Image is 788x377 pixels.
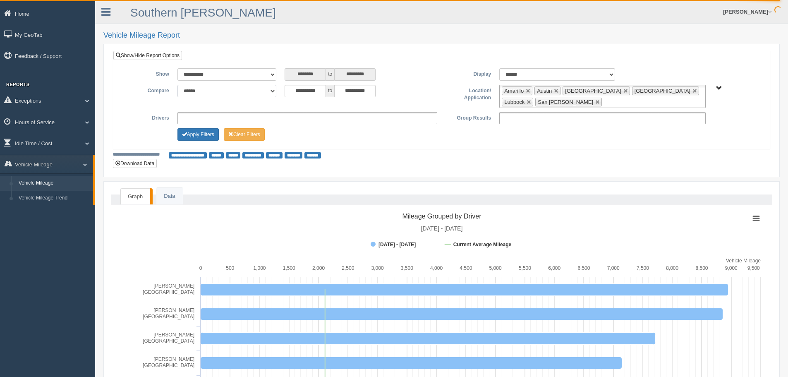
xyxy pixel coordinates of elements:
tspan: [PERSON_NAME] [153,283,194,289]
span: San [PERSON_NAME] [538,99,593,105]
text: 2,500 [342,265,354,271]
text: 3,000 [371,265,384,271]
label: Show [120,68,173,78]
button: Download Data [113,159,157,168]
text: 9,000 [725,265,738,271]
tspan: [DATE] - [DATE] [421,225,463,232]
span: [GEOGRAPHIC_DATA] [635,88,690,94]
a: Vehicle Mileage Trend [15,191,93,206]
tspan: [PERSON_NAME] [153,332,194,338]
a: Show/Hide Report Options [113,51,182,60]
text: 7,500 [637,265,649,271]
text: 5,500 [519,265,531,271]
tspan: [PERSON_NAME] [153,356,194,362]
label: Display [441,68,495,78]
tspan: Vehicle Mileage [726,258,761,264]
text: 6,500 [577,265,590,271]
tspan: Current Average Mileage [453,242,512,247]
text: 500 [226,265,234,271]
span: to [326,68,334,81]
text: 0 [199,265,202,271]
tspan: [GEOGRAPHIC_DATA] [143,363,194,368]
text: 3,500 [401,265,413,271]
h2: Vehicle Mileage Report [103,31,780,40]
a: Graph [120,188,150,205]
text: 8,500 [695,265,708,271]
label: Drivers [120,112,173,122]
label: Location/ Application [441,85,495,102]
span: to [326,85,334,97]
text: 7,000 [607,265,620,271]
span: Austin [537,88,552,94]
a: Southern [PERSON_NAME] [130,6,276,19]
text: 6,000 [548,265,560,271]
text: 5,000 [489,265,502,271]
text: 4,500 [460,265,472,271]
a: Vehicle Mileage [15,176,93,191]
button: Change Filter Options [177,128,219,141]
tspan: [DATE] - [DATE] [378,242,416,247]
text: 4,000 [430,265,443,271]
tspan: [GEOGRAPHIC_DATA] [143,314,194,319]
text: 1,000 [254,265,266,271]
text: 8,000 [666,265,678,271]
label: Group Results [441,112,495,122]
tspan: [GEOGRAPHIC_DATA] [143,289,194,295]
button: Change Filter Options [224,128,265,141]
tspan: Mileage Grouped by Driver [402,213,481,220]
label: Compare [120,85,173,95]
text: 2,000 [312,265,325,271]
text: 1,500 [283,265,295,271]
span: Lubbock [504,99,525,105]
tspan: [GEOGRAPHIC_DATA] [143,338,194,344]
span: [GEOGRAPHIC_DATA] [565,88,621,94]
a: Data [156,188,182,205]
text: 9,500 [747,265,760,271]
span: Amarillo [504,88,524,94]
tspan: [PERSON_NAME] [153,307,194,313]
